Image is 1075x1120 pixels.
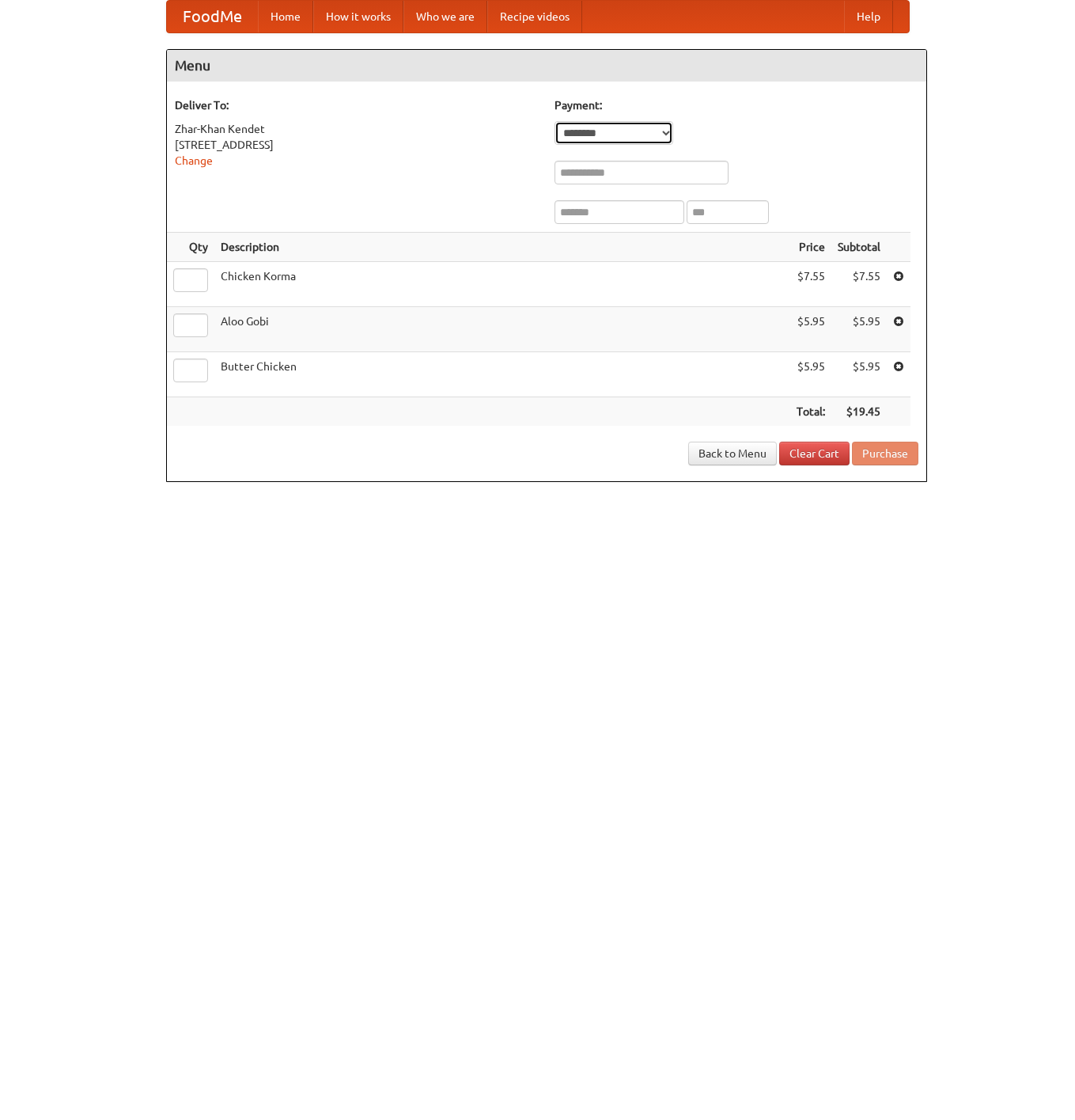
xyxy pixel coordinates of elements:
th: Price [790,233,831,262]
th: Qty [167,233,214,262]
td: Chicken Korma [214,262,790,307]
td: Butter Chicken [214,352,790,397]
a: Clear Cart [779,442,850,465]
a: Who we are [403,1,487,32]
a: Recipe videos [487,1,582,32]
th: Subtotal [831,233,887,262]
a: Back to Menu [688,442,777,465]
h4: Menu [167,50,926,82]
td: $5.95 [790,307,831,352]
td: $7.55 [790,262,831,307]
th: $19.45 [831,397,887,427]
td: $7.55 [831,262,887,307]
a: Home [258,1,313,32]
button: Purchase [852,442,918,465]
h5: Payment: [555,97,918,113]
th: Description [214,233,790,262]
a: How it works [313,1,403,32]
div: [STREET_ADDRESS] [175,137,539,153]
td: $5.95 [831,352,887,397]
td: Aloo Gobi [214,307,790,352]
a: Change [175,154,213,167]
th: Total: [790,397,831,427]
td: $5.95 [831,307,887,352]
div: Zhar-Khan Kendet [175,121,539,137]
td: $5.95 [790,352,831,397]
a: FoodMe [167,1,258,32]
h5: Deliver To: [175,97,539,113]
a: Help [844,1,893,32]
